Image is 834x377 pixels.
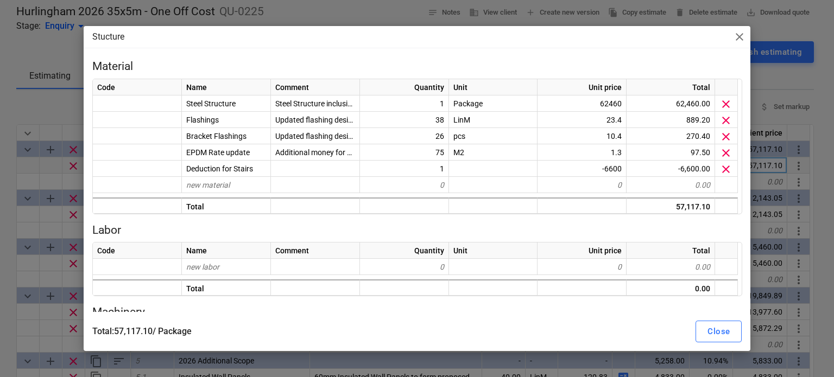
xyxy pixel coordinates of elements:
div: Comment [271,242,360,259]
div: 1 [360,95,449,112]
div: 270.40 [627,128,715,144]
div: Code [93,242,182,259]
span: close [733,30,746,43]
p: Labor [92,223,742,238]
span: EPDM Rate update [186,148,250,157]
span: Updated flashing design for handrail posts [275,132,418,140]
div: 0 [360,259,449,275]
span: Deduction for Stairs [186,164,253,173]
span: Updated flashing design [275,116,357,124]
div: Name [182,79,271,95]
div: Package [449,95,538,112]
div: pcs [449,128,538,144]
div: 0 [538,177,627,193]
p: Stucture [92,30,124,43]
div: 57,117.10 [627,197,715,214]
div: 62,460.00 [627,95,715,112]
span: Delete material [719,114,732,127]
div: 26 [360,128,449,144]
div: Total [627,79,715,95]
span: Additional money for EPDM, to reflect 2025 purchase price [275,148,471,157]
div: Total [182,197,271,214]
div: Total [182,279,271,296]
span: Steel Structure inclusive of all labour, waterproofing, [275,99,449,108]
span: new material [186,181,230,189]
span: Flashings [186,116,219,124]
div: M2 [449,144,538,161]
div: 38 [360,112,449,128]
span: Delete material [719,98,732,111]
span: Delete material [719,130,732,143]
div: 23.4 [538,112,627,128]
div: 889.20 [627,112,715,128]
p: Total : 57,117.10 / Package [92,325,439,338]
button: Close [696,321,742,342]
div: Unit price [538,242,627,259]
div: Name [182,242,271,259]
div: 1 [360,161,449,177]
div: Unit price [538,79,627,95]
p: Material [92,59,742,74]
span: new labor [186,263,219,271]
div: Close [707,324,730,338]
div: 62460 [538,95,627,112]
div: Comment [271,79,360,95]
div: 10.4 [538,128,627,144]
div: -6,600.00 [627,161,715,177]
div: Total [627,242,715,259]
div: Unit [449,79,538,95]
span: Bracket Flashings [186,132,247,140]
div: Quantity [360,242,449,259]
div: Unit [449,242,538,259]
span: Steel Structure [186,99,236,108]
span: Delete material [719,146,732,159]
p: Machinery [92,305,742,320]
div: Quantity [360,79,449,95]
div: -6600 [538,161,627,177]
div: 0.00 [627,279,715,296]
span: Delete material [719,163,732,176]
div: 0.00 [627,259,715,275]
div: 75 [360,144,449,161]
div: 0.00 [627,177,715,193]
div: 1.3 [538,144,627,161]
iframe: Chat Widget [780,325,834,377]
div: LinM [449,112,538,128]
div: 97.50 [627,144,715,161]
div: 0 [360,177,449,193]
div: 0 [538,259,627,275]
div: Code [93,79,182,95]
